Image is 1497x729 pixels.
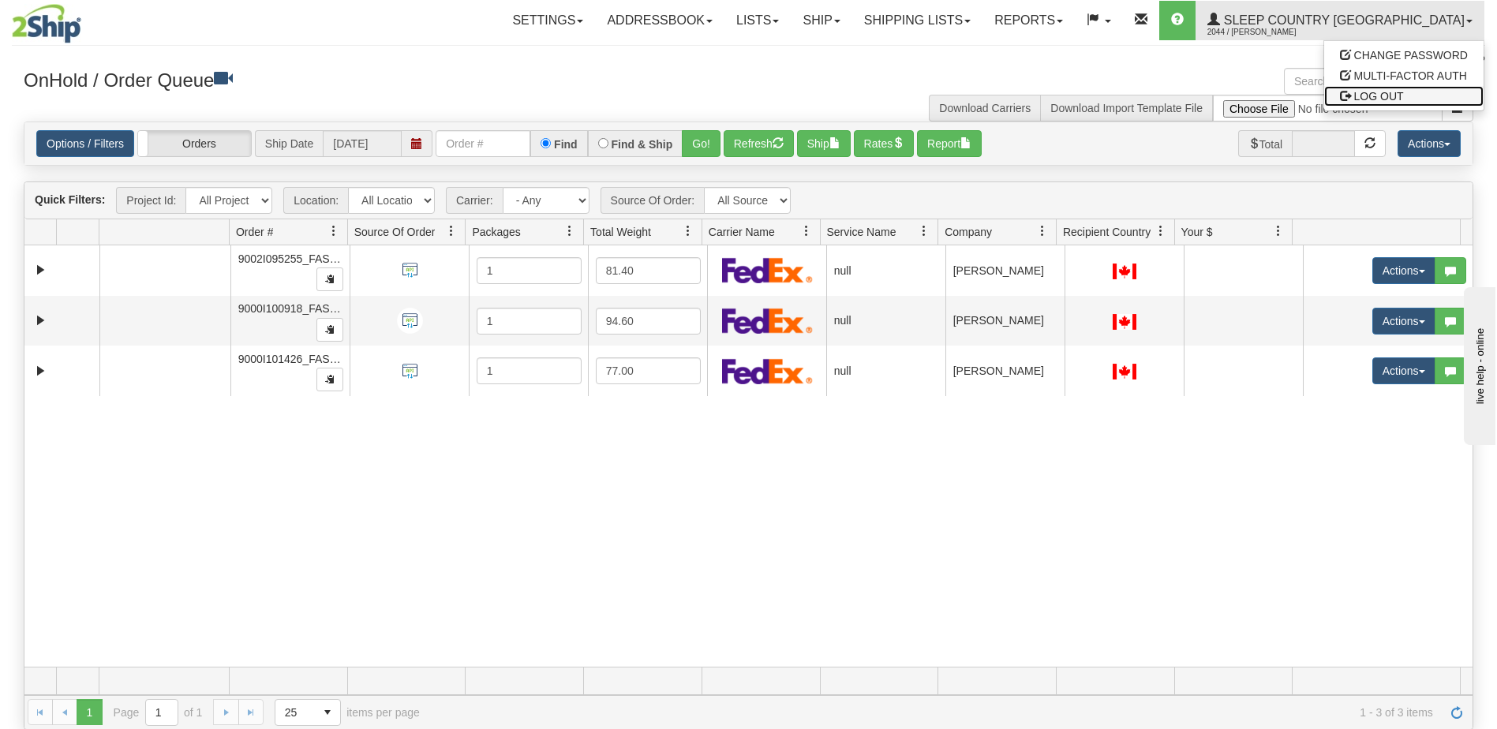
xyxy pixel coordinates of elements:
[12,13,146,25] div: live help - online
[283,187,348,214] span: Location:
[316,368,343,391] button: Copy to clipboard
[595,1,724,40] a: Addressbook
[36,130,134,157] a: Options / Filters
[945,245,1065,296] td: [PERSON_NAME]
[1398,130,1461,157] button: Actions
[31,260,51,280] a: Expand
[590,224,651,240] span: Total Weight
[1372,308,1435,335] button: Actions
[31,311,51,331] a: Expand
[852,1,982,40] a: Shipping lists
[1324,45,1484,65] a: CHANGE PASSWORD
[236,224,273,240] span: Order #
[1147,218,1174,245] a: Recipient Country filter column settings
[709,224,775,240] span: Carrier Name
[285,705,305,720] span: 25
[35,192,105,207] label: Quick Filters:
[556,218,583,245] a: Packages filter column settings
[791,1,851,40] a: Ship
[854,130,915,157] button: Rates
[77,699,102,724] span: Page 1
[24,68,737,91] h3: OnHold / Order Queue
[1181,224,1213,240] span: Your $
[320,218,347,245] a: Order # filter column settings
[397,257,423,283] img: API
[500,1,595,40] a: Settings
[1354,49,1468,62] span: CHANGE PASSWORD
[945,296,1065,346] td: [PERSON_NAME]
[116,187,185,214] span: Project Id:
[1265,218,1292,245] a: Your $ filter column settings
[24,182,1473,219] div: grid toolbar
[826,296,945,346] td: null
[1354,90,1404,103] span: LOG OUT
[1220,13,1465,27] span: Sleep Country [GEOGRAPHIC_DATA]
[1113,364,1136,379] img: CA
[238,353,345,365] span: 9000I101426_FASUS
[1029,218,1056,245] a: Company filter column settings
[827,224,896,240] span: Service Name
[397,308,423,334] img: API
[31,361,51,381] a: Expand
[442,706,1433,719] span: 1 - 3 of 3 items
[238,302,345,315] span: 9000I100918_FASUS
[354,224,436,240] span: Source Of Order
[1372,357,1435,384] button: Actions
[255,130,323,157] span: Ship Date
[793,218,820,245] a: Carrier Name filter column settings
[1207,24,1326,40] span: 2044 / [PERSON_NAME]
[438,218,465,245] a: Source Of Order filter column settings
[1196,1,1484,40] a: Sleep Country [GEOGRAPHIC_DATA] 2044 / [PERSON_NAME]
[114,699,203,726] span: Page of 1
[316,318,343,342] button: Copy to clipboard
[238,252,345,265] span: 9002I095255_FASUS
[682,130,720,157] button: Go!
[917,130,982,157] button: Report
[316,267,343,291] button: Copy to clipboard
[146,700,178,725] input: Page 1
[1063,224,1151,240] span: Recipient Country
[1113,264,1136,279] img: CA
[675,218,702,245] a: Total Weight filter column settings
[939,102,1031,114] a: Download Carriers
[1354,69,1467,82] span: MULTI-FACTOR AUTH
[724,1,791,40] a: Lists
[1324,65,1484,86] a: MULTI-FACTOR AUTH
[12,54,1485,67] div: Support: 1 - 855 - 55 - 2SHIP
[1372,257,1435,284] button: Actions
[722,308,813,334] img: FedEx Express®
[138,131,251,156] label: Orders
[446,187,503,214] span: Carrier:
[397,358,423,384] img: API
[554,139,578,150] label: Find
[1238,130,1293,157] span: Total
[275,699,341,726] span: Page sizes drop down
[982,1,1075,40] a: Reports
[722,257,813,283] img: FedEx Express®
[315,700,340,725] span: select
[612,139,673,150] label: Find & Ship
[1324,86,1484,107] a: LOG OUT
[826,346,945,396] td: null
[1113,314,1136,330] img: CA
[797,130,851,157] button: Ship
[826,245,945,296] td: null
[12,4,81,43] img: logo2044.jpg
[1461,284,1495,445] iframe: chat widget
[945,346,1065,396] td: [PERSON_NAME]
[1050,102,1203,114] a: Download Import Template File
[1213,95,1443,121] input: Import
[601,187,705,214] span: Source Of Order:
[911,218,937,245] a: Service Name filter column settings
[722,358,813,384] img: FedEx Express®
[1284,68,1443,95] input: Search
[945,224,992,240] span: Company
[1444,699,1469,724] a: Refresh
[275,699,420,726] span: items per page
[724,130,794,157] button: Refresh
[472,224,520,240] span: Packages
[436,130,530,157] input: Order #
